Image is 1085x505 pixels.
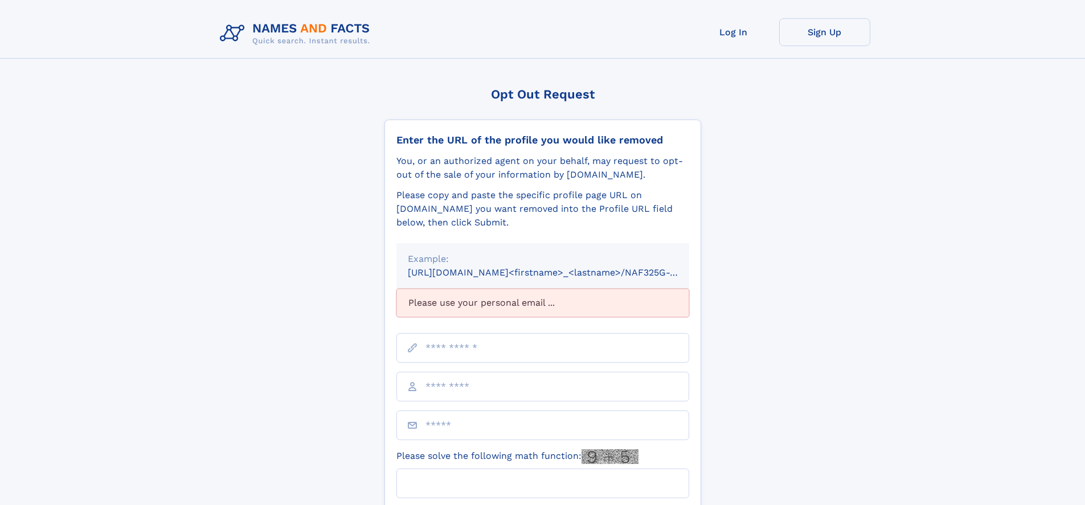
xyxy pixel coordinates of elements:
label: Please solve the following math function: [396,449,638,464]
div: Enter the URL of the profile you would like removed [396,134,689,146]
div: Please copy and paste the specific profile page URL on [DOMAIN_NAME] you want removed into the Pr... [396,188,689,229]
small: [URL][DOMAIN_NAME]<firstname>_<lastname>/NAF325G-xxxxxxxx [408,267,711,278]
a: Log In [688,18,779,46]
div: Opt Out Request [384,87,701,101]
a: Sign Up [779,18,870,46]
div: Please use your personal email ... [396,289,689,317]
div: You, or an authorized agent on your behalf, may request to opt-out of the sale of your informatio... [396,154,689,182]
div: Example: [408,252,678,266]
img: Logo Names and Facts [215,18,379,49]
